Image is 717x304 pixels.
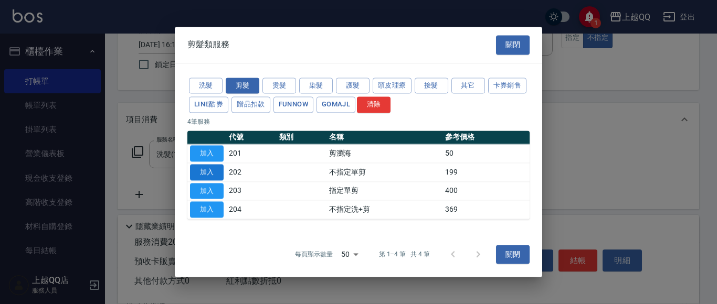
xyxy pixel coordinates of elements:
[226,200,277,219] td: 204
[231,97,270,113] button: 贈品扣款
[190,164,224,180] button: 加入
[336,78,370,94] button: 護髮
[190,202,224,218] button: 加入
[442,131,530,144] th: 參考價格
[226,163,277,182] td: 202
[299,78,333,94] button: 染髮
[317,97,355,113] button: GOMAJL
[496,245,530,264] button: 關閉
[442,181,530,200] td: 400
[226,131,277,144] th: 代號
[337,240,362,268] div: 50
[273,97,313,113] button: FUNNOW
[189,78,223,94] button: 洗髮
[326,200,442,219] td: 不指定洗+剪
[226,181,277,200] td: 203
[415,78,448,94] button: 接髮
[373,78,412,94] button: 頭皮理療
[326,181,442,200] td: 指定單剪
[190,183,224,199] button: 加入
[451,78,485,94] button: 其它
[277,131,327,144] th: 類別
[379,250,430,259] p: 第 1–4 筆 共 4 筆
[187,40,229,50] span: 剪髮類服務
[262,78,296,94] button: 燙髮
[226,144,277,163] td: 201
[442,144,530,163] td: 50
[496,35,530,55] button: 關閉
[442,200,530,219] td: 369
[488,78,527,94] button: 卡券銷售
[442,163,530,182] td: 199
[226,78,259,94] button: 剪髮
[187,117,530,126] p: 4 筆服務
[326,131,442,144] th: 名稱
[189,97,228,113] button: LINE酷券
[190,145,224,161] button: 加入
[326,163,442,182] td: 不指定單剪
[357,97,391,113] button: 清除
[295,250,333,259] p: 每頁顯示數量
[326,144,442,163] td: 剪瀏海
